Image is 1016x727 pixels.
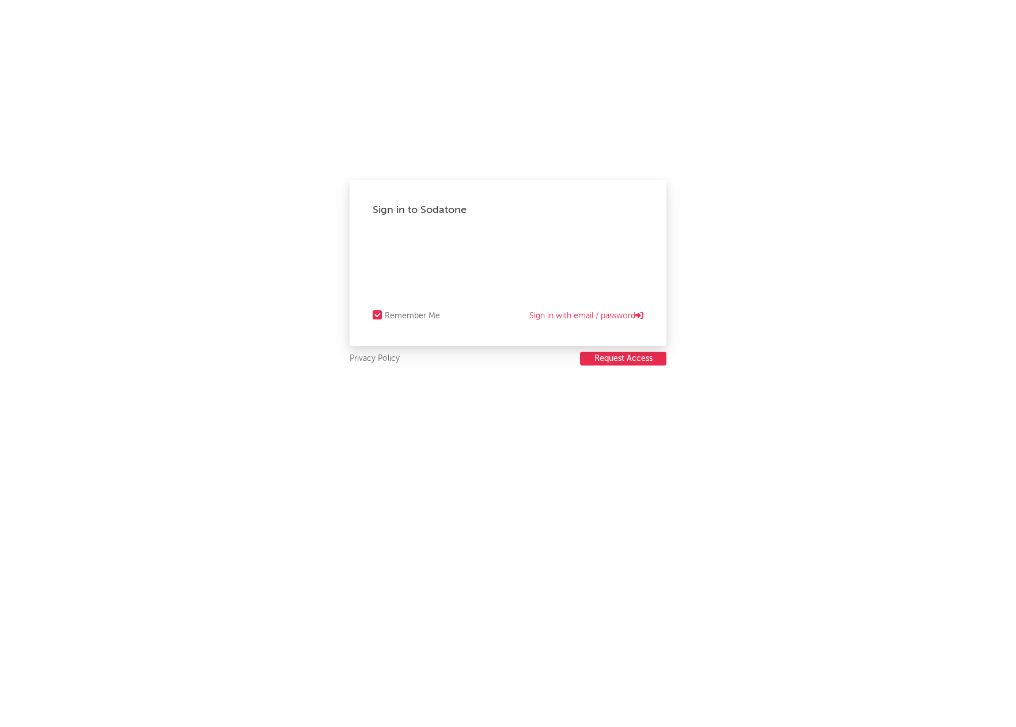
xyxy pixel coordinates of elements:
[373,203,643,217] div: Sign in to Sodatone
[350,352,400,366] a: Privacy Policy
[385,309,440,323] div: Remember Me
[580,352,666,366] button: Request Access
[529,309,643,323] a: Sign in with email / password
